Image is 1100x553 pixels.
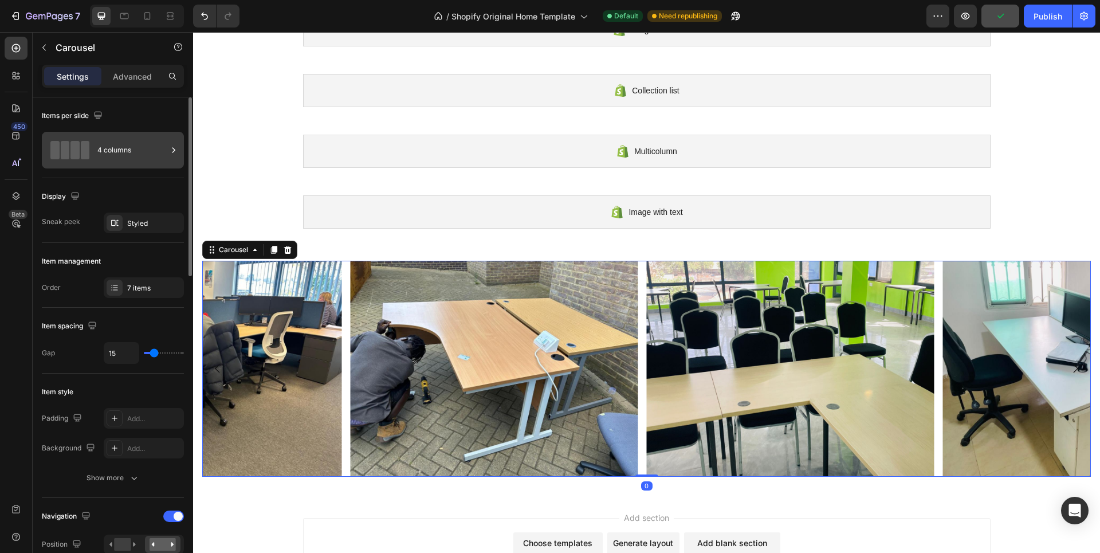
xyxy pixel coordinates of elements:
div: Padding [42,411,84,426]
img: gempages_581828073863774964-75a9ab80-284b-41eb-8711-351fc988a381.jpg [750,229,1038,445]
div: Add... [127,444,181,454]
div: Gap [42,348,55,358]
div: Undo/Redo [193,5,239,28]
div: Display [42,189,82,205]
span: Add section [426,480,481,492]
div: Items per slide [42,108,105,124]
p: 7 [75,9,80,23]
div: Choose templates [330,505,399,517]
div: Add blank section [504,505,574,517]
button: Publish [1024,5,1072,28]
p: Settings [57,70,89,83]
span: then drag & drop elements [496,519,581,530]
div: Background [42,441,97,456]
input: Auto [104,343,139,363]
div: Generate layout [420,505,480,517]
button: 7 [5,5,85,28]
div: Beta [9,210,27,219]
button: Carousel Back Arrow [9,321,40,352]
span: / [446,10,449,22]
div: Open Intercom Messenger [1061,497,1089,524]
div: Show more [87,472,140,484]
div: Navigation [42,509,93,524]
button: Carousel Next Arrow [867,321,898,352]
span: Multicolumn [441,112,484,126]
iframe: Design area [193,32,1100,553]
img: gempages_581828073863774964-0032b3df-0d90-49fd-b448-c716bb7cf30e.jpg [158,229,445,445]
span: Collection list [439,52,486,65]
button: Show more [42,468,184,488]
div: 7 items [127,283,181,293]
div: Add... [127,414,181,424]
div: 0 [448,449,459,458]
div: 4 columns [97,137,167,163]
div: Order [42,283,61,293]
div: Styled [127,218,181,229]
p: Advanced [113,70,152,83]
div: Item style [42,387,73,397]
span: inspired by CRO experts [325,519,403,530]
div: Sneak peek [42,217,80,227]
div: Publish [1034,10,1062,22]
span: Image with text [435,173,489,187]
span: Default [614,11,638,21]
div: Item management [42,256,101,266]
div: 450 [11,122,27,131]
div: Position [42,537,84,552]
div: Item spacing [42,319,99,334]
span: Shopify Original Home Template [451,10,575,22]
span: from URL or image [419,519,480,530]
p: Carousel [56,41,153,54]
span: Need republishing [659,11,717,21]
div: Carousel [23,213,57,223]
img: gempages_581828073863774964-5bd62283-8fe4-4502-a23b-1d2216d7a1e6.jpg [454,229,741,445]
